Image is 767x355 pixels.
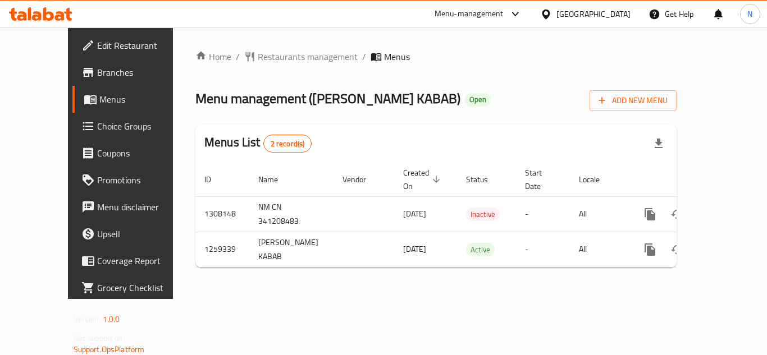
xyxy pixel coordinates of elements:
[195,196,249,232] td: 1308148
[435,7,504,21] div: Menu-management
[97,173,187,187] span: Promotions
[466,208,500,221] span: Inactive
[466,243,495,256] span: Active
[103,312,120,326] span: 1.0.0
[195,232,249,267] td: 1259339
[97,200,187,214] span: Menu disclaimer
[195,50,677,63] nav: breadcrumb
[599,94,668,108] span: Add New Menu
[637,201,664,228] button: more
[637,236,664,263] button: more
[72,113,196,140] a: Choice Groups
[516,232,570,267] td: -
[465,93,491,107] div: Open
[72,220,196,247] a: Upsell
[97,281,187,294] span: Grocery Checklist
[97,254,187,268] span: Coverage Report
[645,130,672,157] div: Export file
[466,243,495,256] div: Active
[72,140,196,167] a: Coupons
[72,32,196,59] a: Edit Restaurant
[72,59,196,86] a: Branches
[264,139,312,149] span: 2 record(s)
[97,66,187,79] span: Branches
[579,173,614,186] span: Locale
[258,50,358,63] span: Restaurants management
[236,50,240,63] li: /
[343,173,381,186] span: Vendor
[465,95,491,104] span: Open
[258,173,293,186] span: Name
[97,146,187,160] span: Coupons
[403,242,426,256] span: [DATE]
[195,50,231,63] a: Home
[516,196,570,232] td: -
[384,50,410,63] span: Menus
[590,90,677,111] button: Add New Menu
[244,50,358,63] a: Restaurants management
[664,201,691,228] button: Change Status
[628,163,754,197] th: Actions
[747,8,752,20] span: N
[403,206,426,221] span: [DATE]
[97,119,187,133] span: Choice Groups
[403,166,444,193] span: Created On
[99,93,187,106] span: Menus
[664,236,691,263] button: Change Status
[74,312,101,326] span: Version:
[72,274,196,301] a: Grocery Checklist
[72,247,196,274] a: Coverage Report
[570,196,628,232] td: All
[195,86,460,111] span: Menu management ( [PERSON_NAME] KABAB )
[72,193,196,220] a: Menu disclaimer
[74,331,125,345] span: Get support on:
[466,173,503,186] span: Status
[263,135,312,153] div: Total records count
[570,232,628,267] td: All
[362,50,366,63] li: /
[97,227,187,241] span: Upsell
[72,86,196,113] a: Menus
[72,167,196,193] a: Promotions
[204,134,312,153] h2: Menus List
[97,39,187,52] span: Edit Restaurant
[204,173,226,186] span: ID
[249,196,334,232] td: NM CN 341208483
[195,163,754,268] table: enhanced table
[525,166,556,193] span: Start Date
[249,232,334,267] td: [PERSON_NAME] KABAB
[556,8,631,20] div: [GEOGRAPHIC_DATA]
